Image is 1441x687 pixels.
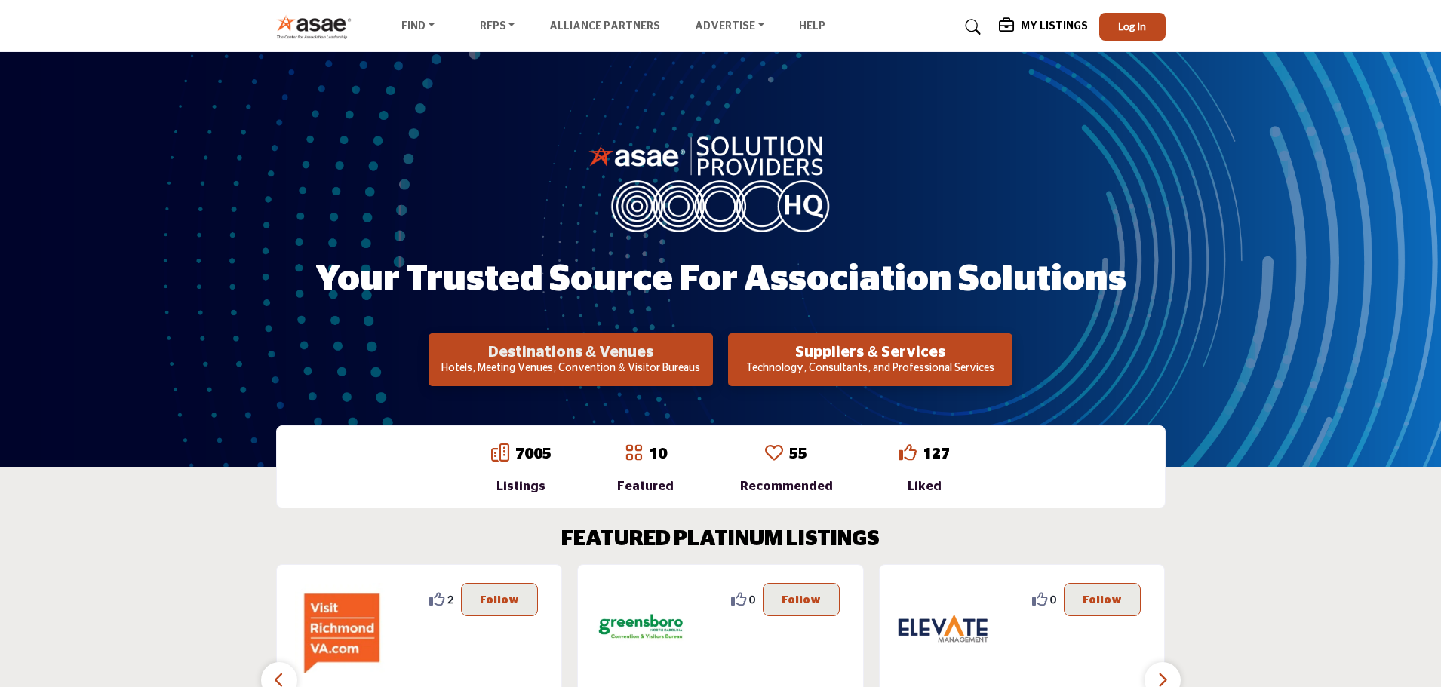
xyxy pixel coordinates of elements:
span: 0 [1050,591,1056,607]
img: Site Logo [276,14,360,39]
img: image [588,133,853,232]
div: Listings [491,477,552,495]
a: Find [391,17,445,38]
img: Greensboro Area CVB [596,583,687,673]
h2: Suppliers & Services [733,343,1008,361]
a: Help [799,21,825,32]
a: 55 [789,446,807,462]
button: Destinations & Venues Hotels, Meeting Venues, Convention & Visitor Bureaus [429,333,713,386]
div: My Listings [999,18,1088,36]
p: Follow [480,591,519,608]
a: Alliance Partners [549,21,660,32]
div: Recommended [740,477,833,495]
img: Elevate Management Company [898,583,988,673]
a: Go to Featured [625,443,643,465]
a: 10 [649,446,667,462]
button: Suppliers & Services Technology, Consultants, and Professional Services [728,333,1012,386]
a: Search [951,15,991,39]
a: Go to Recommended [765,443,783,465]
span: 0 [749,591,755,607]
h5: My Listings [1021,20,1088,33]
div: Featured [617,477,674,495]
span: Log In [1118,20,1146,32]
button: Follow [1064,583,1141,616]
h1: Your Trusted Source for Association Solutions [315,256,1126,303]
a: 127 [923,446,950,462]
h2: FEATURED PLATINUM LISTINGS [561,527,880,553]
button: Log In [1099,13,1166,41]
h2: Destinations & Venues [433,343,708,361]
p: Follow [782,591,821,608]
button: Follow [461,583,538,616]
div: Liked [899,477,950,495]
a: Advertise [684,17,775,38]
button: Follow [763,583,840,616]
p: Hotels, Meeting Venues, Convention & Visitor Bureaus [433,361,708,376]
i: Go to Liked [899,443,917,462]
a: RFPs [469,17,526,38]
p: Follow [1083,591,1122,608]
a: 7005 [515,446,552,462]
span: 2 [447,591,453,607]
img: Richmond Region Tourism [295,583,386,673]
p: Technology, Consultants, and Professional Services [733,361,1008,376]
